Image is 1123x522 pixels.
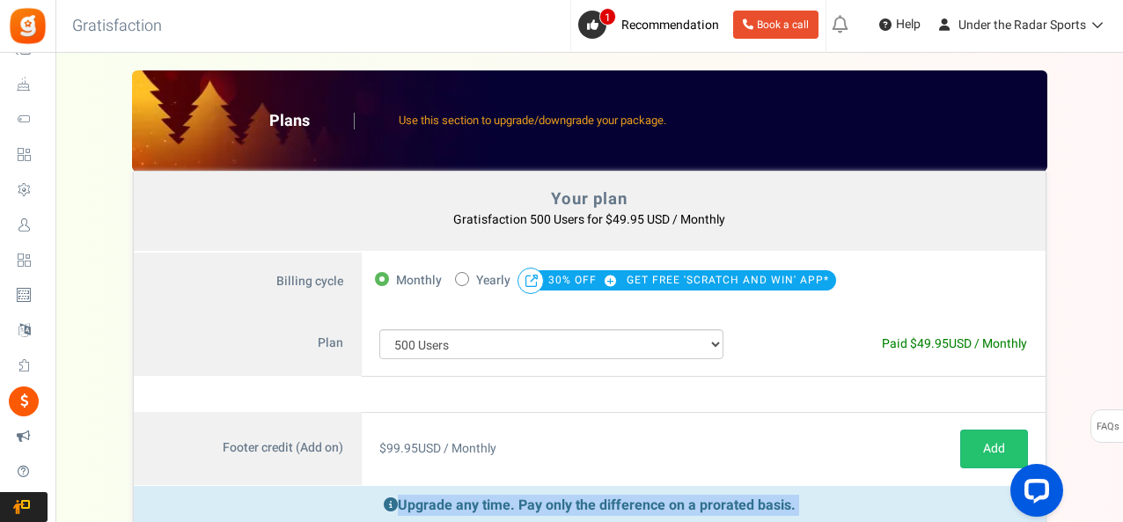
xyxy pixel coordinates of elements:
label: Plan [134,312,362,377]
span: Under the Radar Sports [958,16,1086,34]
b: Gratisfaction 500 Users for $49.95 USD / Monthly [453,210,725,229]
h2: Plans [269,113,355,130]
span: GET FREE 'SCRATCH AND WIN' APP* [627,268,829,292]
span: 99.95 [386,439,418,458]
a: 1 Recommendation [578,11,726,39]
span: FAQs [1096,410,1119,444]
span: Use this section to upgrade/downgrade your package. [399,112,666,129]
span: Recommendation [621,16,719,34]
span: Paid $ USD / Monthly [882,335,1027,353]
img: Gratisfaction [8,6,48,46]
span: Yearly [476,268,510,293]
h4: Your plan [152,190,1027,208]
a: 30% OFF GET FREE 'SCRATCH AND WIN' APP* [548,273,829,288]
h3: Gratisfaction [53,9,181,44]
a: Help [872,11,928,39]
a: Add [960,430,1028,468]
span: Monthly [396,268,442,293]
span: 1 [599,8,616,26]
a: Book a call [733,11,818,39]
label: Billing cycle [134,253,362,312]
span: 49.95 [917,335,949,353]
span: 30% OFF [548,268,623,292]
span: Help [892,16,921,33]
label: Footer credit (Add on) [134,412,362,486]
span: $ USD / Monthly [379,439,496,458]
